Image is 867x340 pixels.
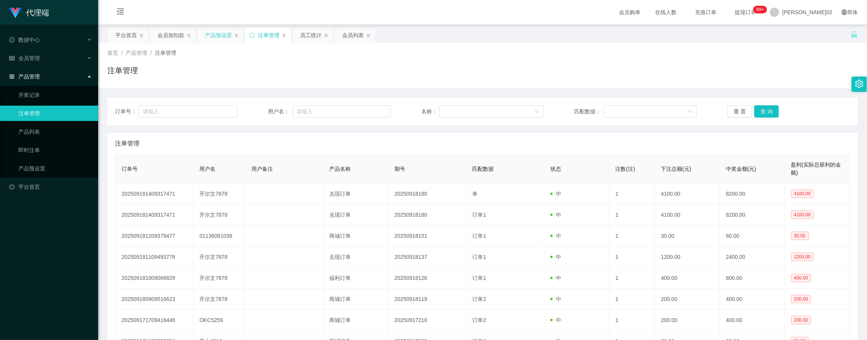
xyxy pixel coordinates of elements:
[107,65,138,76] h1: 注单管理
[282,33,286,38] i: 图标： 关闭
[609,204,655,226] td: 1
[205,28,232,42] div: 产品预设置
[115,247,194,268] td: 202509181109493778
[473,191,478,197] span: 单
[155,50,176,56] span: 注单管理
[720,289,785,310] td: 400.00
[695,9,716,15] font: 充值订单
[473,254,486,260] span: 订单1
[122,166,138,172] span: 订单号
[655,247,720,268] td: 1200.00
[292,105,391,118] input: 请输入
[720,226,785,247] td: 60.00
[115,289,194,310] td: 202509180909516623
[342,28,364,42] div: 会员列表
[535,109,539,114] i: 图标： 向下
[655,289,720,310] td: 200.00
[655,204,720,226] td: 4100.00
[473,275,486,281] span: 订单1
[388,183,466,204] td: 20250918180
[150,50,152,56] span: /
[115,226,194,247] td: 202509181209379477
[473,166,494,172] span: 匹配数据
[18,106,92,121] a: 注单管理
[609,310,655,331] td: 1
[18,124,92,139] a: 产品列表
[556,254,561,260] font: 中
[388,289,466,310] td: 20250918119
[26,0,49,25] h1: 代理端
[194,204,246,226] td: 开尔文7878
[115,183,194,204] td: 202509181409317471
[720,204,785,226] td: 8200.00
[791,316,811,324] span: 200.00
[18,161,92,176] a: 产品预设置
[655,226,720,247] td: 30.00
[791,232,809,240] span: 30.00
[18,142,92,158] a: 即时注单
[388,247,466,268] td: 20250918137
[388,268,466,289] td: 20250918126
[323,268,389,289] td: 福利订单
[250,33,255,38] i: 图标： 同步
[194,268,246,289] td: 开尔文7878
[388,310,466,331] td: 20250917210
[138,105,238,118] input: 请输入
[9,37,15,42] i: 图标： check-circle-o
[609,247,655,268] td: 1
[194,247,246,268] td: 开尔文7878
[655,183,720,204] td: 4100.00
[194,226,246,247] td: 01136081038
[9,56,15,61] i: 图标： table
[115,108,138,116] span: 订单号：
[194,183,246,204] td: 开尔文7878
[107,0,133,25] i: 图标： menu-fold
[251,166,273,172] span: 用户备注
[609,268,655,289] td: 1
[655,268,720,289] td: 400.00
[791,190,814,198] span: 4100.00
[791,211,814,219] span: 4100.00
[616,166,635,172] span: 注数(注)
[421,108,438,116] span: 名称：
[473,317,486,323] span: 订单2
[158,28,184,42] div: 会员加扣款
[324,33,328,38] i: 图标： 关闭
[121,50,123,56] span: /
[268,108,292,116] span: 用户名：
[855,80,864,88] i: 图标： 设置
[735,9,756,15] font: 提现订单
[234,33,239,38] i: 图标： 关闭
[366,33,371,38] i: 图标： 关闭
[688,109,692,114] i: 图标： 向下
[753,6,767,13] sup: 1216
[18,87,92,103] a: 开奖记录
[9,179,92,195] a: 图标： 仪表板平台首页
[473,296,486,302] span: 订单2
[754,105,779,118] button: 查 询
[258,28,279,42] div: 注单管理
[18,37,40,43] font: 数据中心
[473,233,486,239] span: 订单1
[194,310,246,331] td: OKC5259
[791,253,814,261] span: 1200.00
[720,310,785,331] td: 400.00
[655,310,720,331] td: 200.00
[115,204,194,226] td: 202509181409317471
[323,247,389,268] td: 兑现订单
[388,226,466,247] td: 20250918151
[323,310,389,331] td: 商城订单
[842,10,847,15] i: 图标： global
[556,233,561,239] font: 中
[115,28,137,42] div: 平台首页
[323,204,389,226] td: 兑现订单
[18,74,40,80] font: 产品管理
[556,275,561,281] font: 中
[655,9,677,15] font: 在线人数
[791,274,811,282] span: 400.00
[107,50,118,56] span: 首页
[200,166,216,172] span: 用户名
[300,28,322,42] div: 员工统计
[847,9,858,15] font: 简体
[323,183,389,204] td: 兑现订单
